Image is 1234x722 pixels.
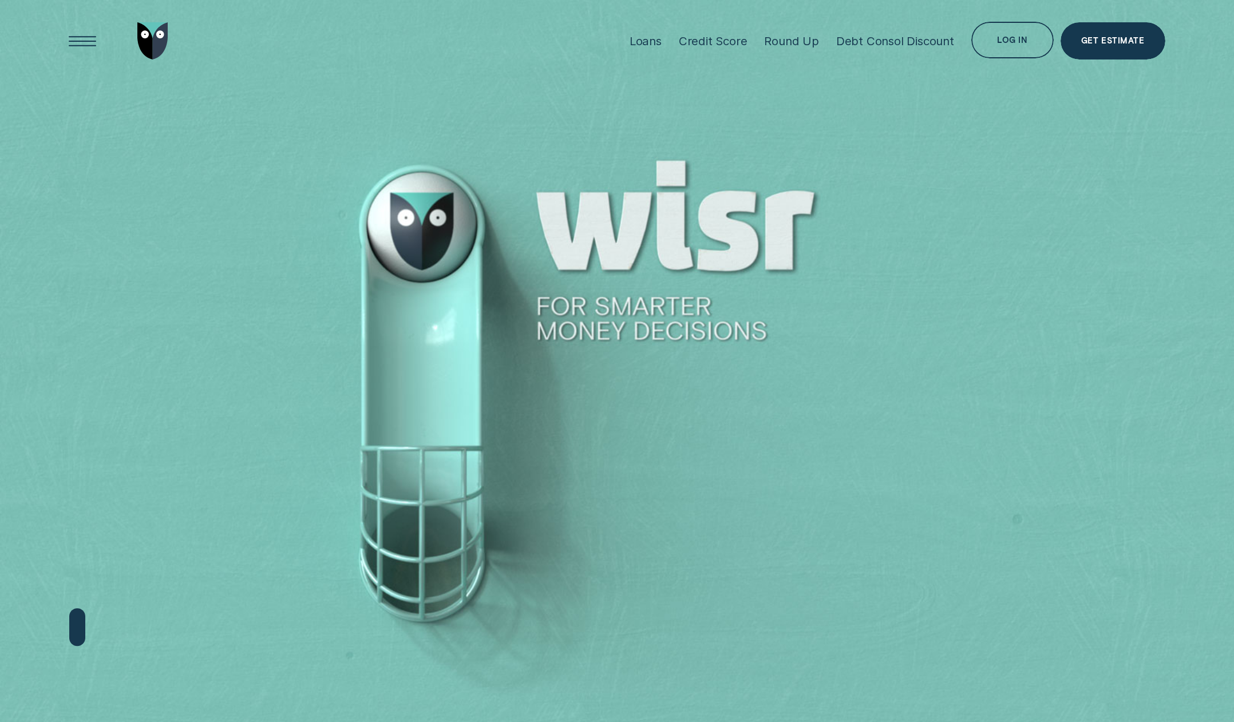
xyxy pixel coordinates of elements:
div: Loans [630,34,662,48]
img: Wisr [137,22,168,59]
button: Log in [971,22,1054,59]
button: Open Menu [64,22,101,59]
div: Round Up [764,34,818,48]
a: Get Estimate [1061,22,1165,59]
div: Debt Consol Discount [836,34,954,48]
div: Credit Score [679,34,747,48]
